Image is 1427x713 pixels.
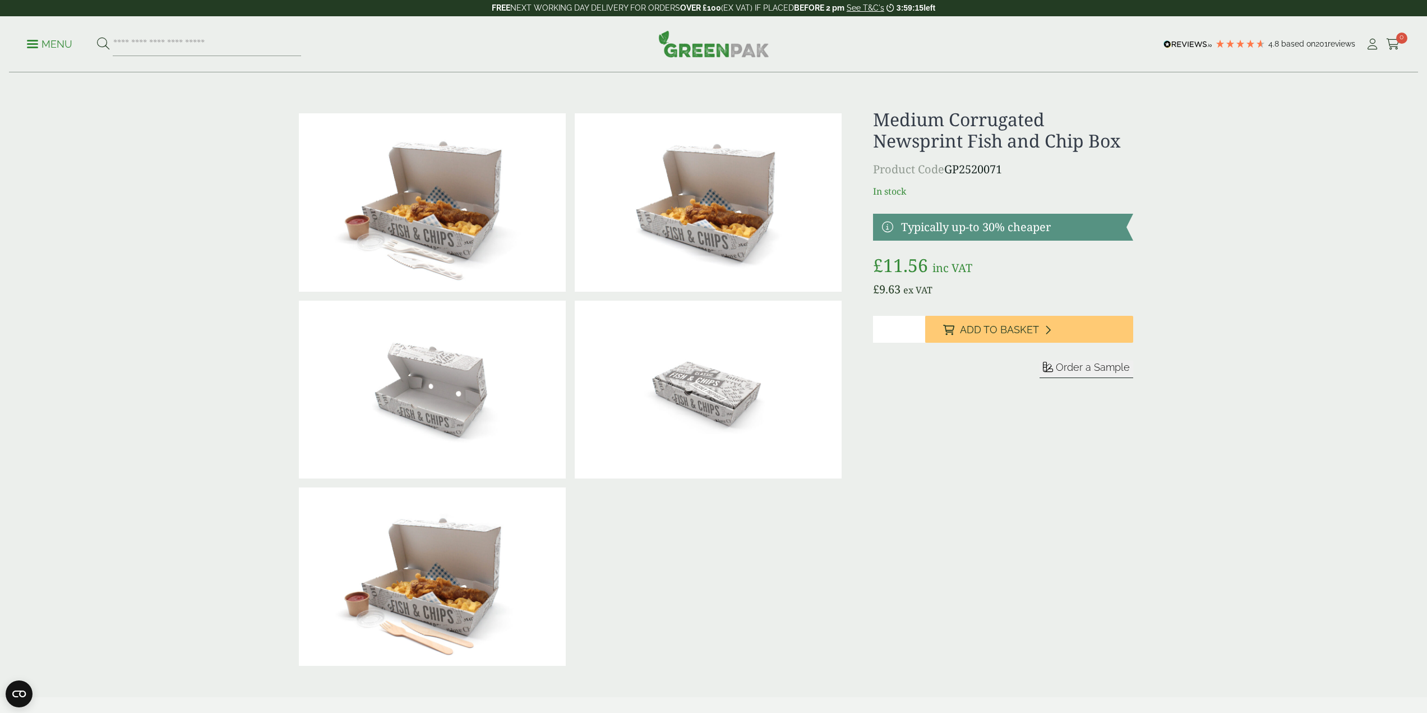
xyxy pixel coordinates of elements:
[299,301,566,479] img: Medium Corrugated Newsprint Fish & Chips Box Open
[6,680,33,707] button: Open CMP widget
[1040,361,1133,378] button: Order a Sample
[932,260,972,275] span: inc VAT
[1386,39,1400,50] i: Cart
[299,487,566,666] img: Medium Corrugated Newsprint Fish & Chips Box With Food Variant 2(1)
[873,185,1133,198] p: In stock
[575,301,842,479] img: Medium Corrugated Newsprint Fish & Chips Box Closed
[903,284,932,296] span: ex VAT
[923,3,935,12] span: left
[658,30,769,57] img: GreenPak Supplies
[873,109,1133,152] h1: Medium Corrugated Newsprint Fish and Chip Box
[1328,39,1355,48] span: reviews
[1163,40,1212,48] img: REVIEWS.io
[575,113,842,292] img: Medium Corrugated Newsprint Fish & Chips Box With Food
[1215,39,1266,49] div: 4.79 Stars
[794,3,844,12] strong: BEFORE 2 pm
[492,3,510,12] strong: FREE
[847,3,884,12] a: See T&C's
[873,253,883,277] span: £
[873,282,879,297] span: £
[1281,39,1315,48] span: Based on
[1056,361,1130,373] span: Order a Sample
[873,282,900,297] bdi: 9.63
[1268,39,1281,48] span: 4.8
[873,253,928,277] bdi: 11.56
[27,38,72,51] p: Menu
[27,38,72,49] a: Menu
[680,3,721,12] strong: OVER £100
[873,162,944,177] span: Product Code
[925,316,1133,343] button: Add to Basket
[873,161,1133,178] p: GP2520071
[299,113,566,292] img: Medium Corrugated Newsprint Fish & Chips Box With Food Variant 2
[1386,36,1400,53] a: 0
[897,3,923,12] span: 3:59:15
[960,324,1039,336] span: Add to Basket
[1365,39,1379,50] i: My Account
[1396,33,1407,44] span: 0
[1315,39,1328,48] span: 201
